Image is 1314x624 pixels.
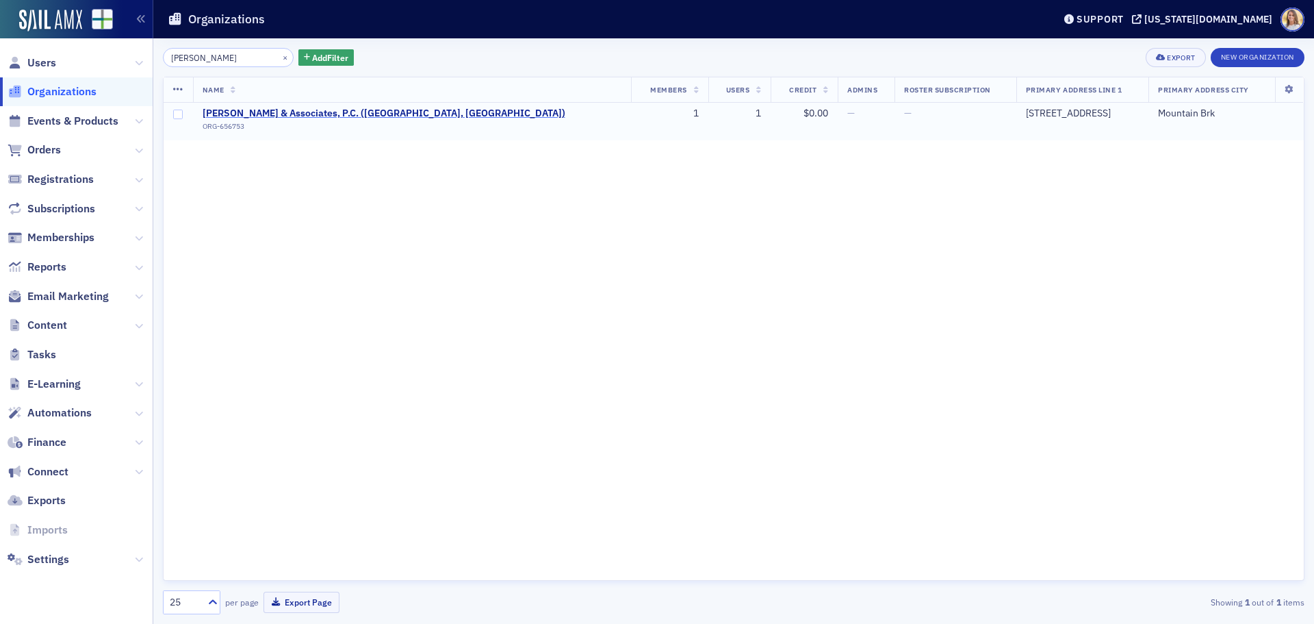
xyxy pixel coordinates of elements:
a: Memberships [8,230,94,245]
strong: 1 [1242,596,1252,608]
span: Tasks [27,347,56,362]
span: Organizations [27,84,96,99]
span: Registrations [27,172,94,187]
span: E-Learning [27,377,81,392]
div: Support [1077,13,1124,25]
a: Subscriptions [8,201,95,216]
a: Users [8,55,56,71]
button: × [279,51,292,63]
span: Profile [1280,8,1304,32]
a: Exports [8,493,66,508]
a: Settings [8,552,69,567]
a: Automations [8,405,92,421]
a: Registrations [8,172,94,187]
a: Finance [8,435,66,450]
strong: 1 [1274,596,1283,608]
a: New Organization [1211,50,1304,62]
div: Showing out of items [933,596,1304,608]
span: Email Marketing [27,289,109,304]
a: Orders [8,142,61,158]
div: Export [1167,54,1195,62]
span: Primary Address Line 1 [1026,85,1122,95]
span: Imports [27,523,68,538]
a: Tasks [8,347,56,362]
img: SailAMX [19,10,82,32]
span: McCreless & Associates, P.C. (Mountain Brk, AL) [203,108,565,120]
a: Email Marketing [8,289,109,304]
span: Primary Address City [1158,85,1249,95]
span: Connect [27,464,68,479]
span: Subscriptions [27,201,95,216]
span: Add Filter [312,51,348,64]
button: New Organization [1211,48,1304,67]
a: Events & Products [8,114,118,129]
span: Settings [27,552,69,567]
span: Users [27,55,56,71]
button: [US_STATE][DOMAIN_NAME] [1132,14,1277,24]
div: 25 [170,595,200,610]
a: [PERSON_NAME] & Associates, P.C. ([GEOGRAPHIC_DATA], [GEOGRAPHIC_DATA]) [203,108,565,120]
a: View Homepage [82,9,113,32]
span: Memberships [27,230,94,245]
span: Members [650,85,687,95]
button: Export [1146,48,1205,67]
span: $0.00 [803,107,828,119]
div: Mountain Brk [1158,108,1294,120]
a: Imports [8,523,68,538]
label: per page [225,596,259,608]
a: Reports [8,260,66,275]
span: Name [203,85,224,95]
h1: Organizations [188,11,265,27]
div: [STREET_ADDRESS] [1026,108,1139,120]
span: Roster Subscription [904,85,991,95]
div: 1 [718,108,761,120]
span: Finance [27,435,66,450]
span: Orders [27,142,61,158]
a: Content [8,318,67,333]
div: ORG-656753 [203,122,565,136]
a: Connect [8,464,68,479]
span: Reports [27,260,66,275]
span: Users [726,85,750,95]
button: AddFilter [298,49,355,66]
span: Exports [27,493,66,508]
img: SailAMX [92,9,113,30]
a: Organizations [8,84,96,99]
span: — [847,107,855,119]
div: [US_STATE][DOMAIN_NAME] [1144,13,1272,25]
span: Content [27,318,67,333]
span: Admins [847,85,877,95]
input: Search… [163,48,294,67]
span: Events & Products [27,114,118,129]
div: 1 [641,108,699,120]
button: Export Page [263,592,339,613]
span: Automations [27,405,92,421]
span: — [904,107,912,119]
span: Credit [789,85,816,95]
a: E-Learning [8,377,81,392]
